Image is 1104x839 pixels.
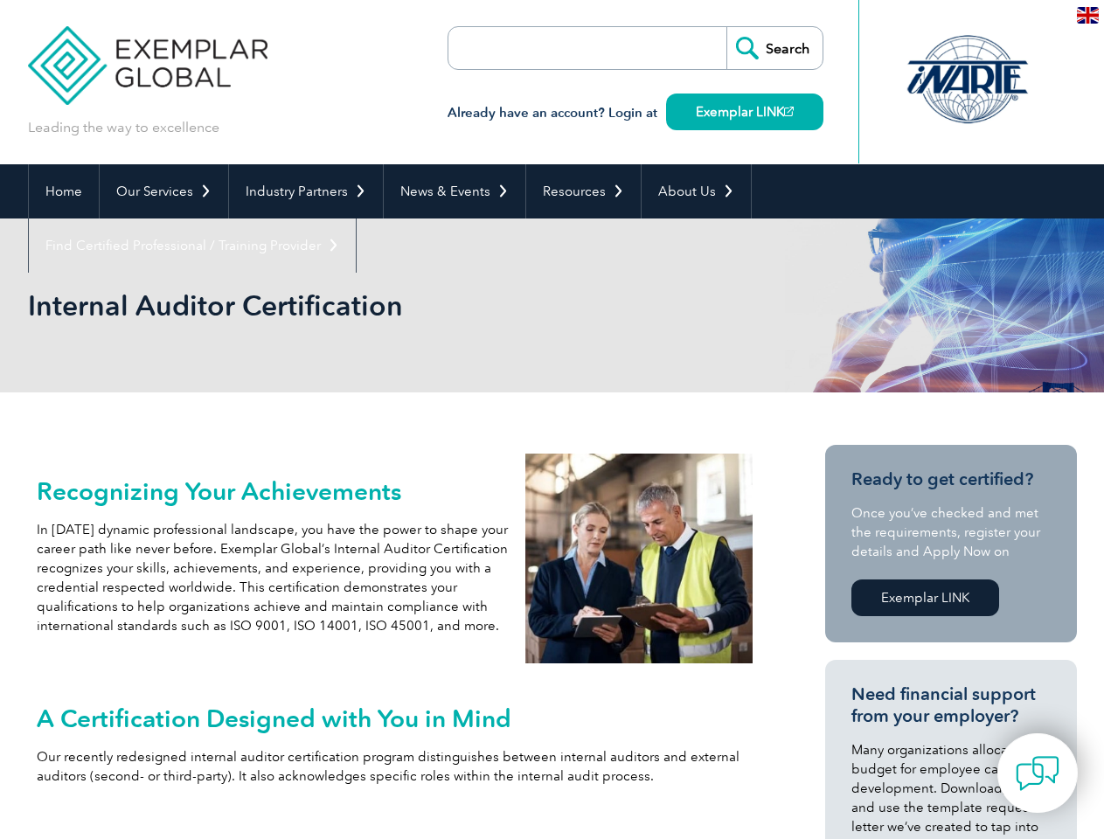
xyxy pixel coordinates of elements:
h2: A Certification Designed with You in Mind [37,704,753,732]
input: Search [726,27,823,69]
a: Exemplar LINK [851,579,999,616]
p: Our recently redesigned internal auditor certification program distinguishes between internal aud... [37,747,753,786]
h2: Recognizing Your Achievements [37,477,509,505]
h3: Need financial support from your employer? [851,683,1051,727]
a: Find Certified Professional / Training Provider [29,218,356,273]
img: en [1077,7,1099,24]
h1: Internal Auditor Certification [28,288,699,322]
p: In [DATE] dynamic professional landscape, you have the power to shape your career path like never... [37,520,509,635]
img: internal auditors [525,454,753,663]
a: Our Services [100,164,228,218]
h3: Already have an account? Login at [448,102,823,124]
h3: Ready to get certified? [851,468,1051,490]
p: Once you’ve checked and met the requirements, register your details and Apply Now on [851,503,1051,561]
img: contact-chat.png [1016,752,1059,795]
a: News & Events [384,164,525,218]
a: Industry Partners [229,164,383,218]
a: Resources [526,164,641,218]
a: About Us [642,164,751,218]
img: open_square.png [784,107,794,116]
a: Exemplar LINK [666,94,823,130]
p: Leading the way to excellence [28,118,219,137]
a: Home [29,164,99,218]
